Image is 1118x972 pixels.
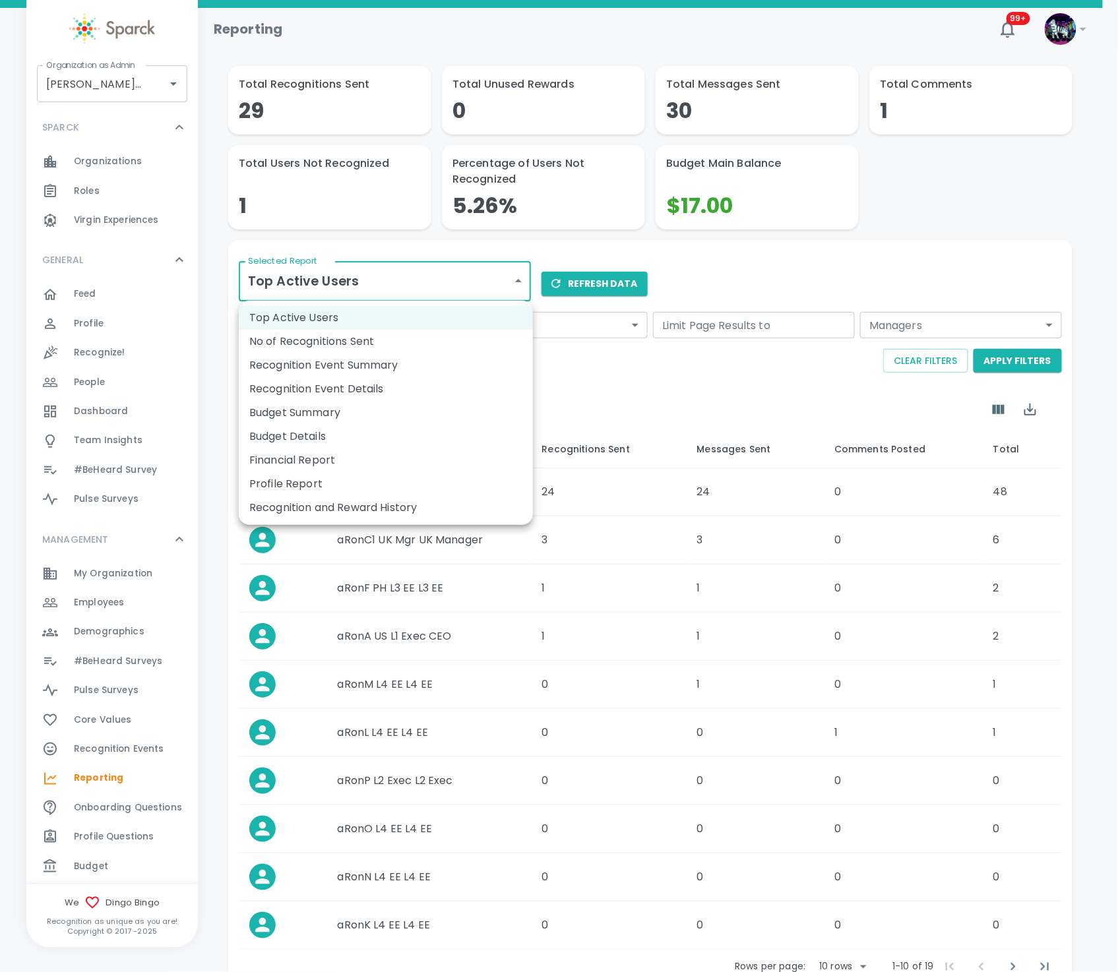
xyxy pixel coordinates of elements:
li: Profile Report [239,472,533,496]
li: Recognition and Reward History [239,496,533,520]
li: Top Active Users [239,306,533,330]
li: Recognition Event Summary [239,353,533,377]
li: Budget Details [239,425,533,448]
li: Financial Report [239,448,533,472]
li: No of Recognitions Sent [239,330,533,353]
li: Budget Summary [239,401,533,425]
li: Recognition Event Details [239,377,533,401]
